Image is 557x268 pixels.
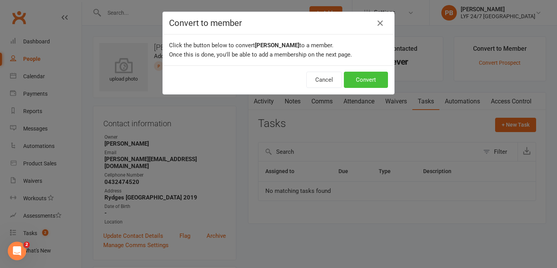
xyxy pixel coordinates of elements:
h4: Convert to member [169,18,388,28]
button: Convert [344,72,388,88]
iframe: Intercom live chat [8,242,26,260]
button: Close [374,17,386,29]
div: Click the button below to convert to a member. Once this is done, you'll be able to add a members... [163,34,394,65]
span: 2 [24,242,30,248]
b: [PERSON_NAME] [255,42,299,49]
button: Cancel [306,72,342,88]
